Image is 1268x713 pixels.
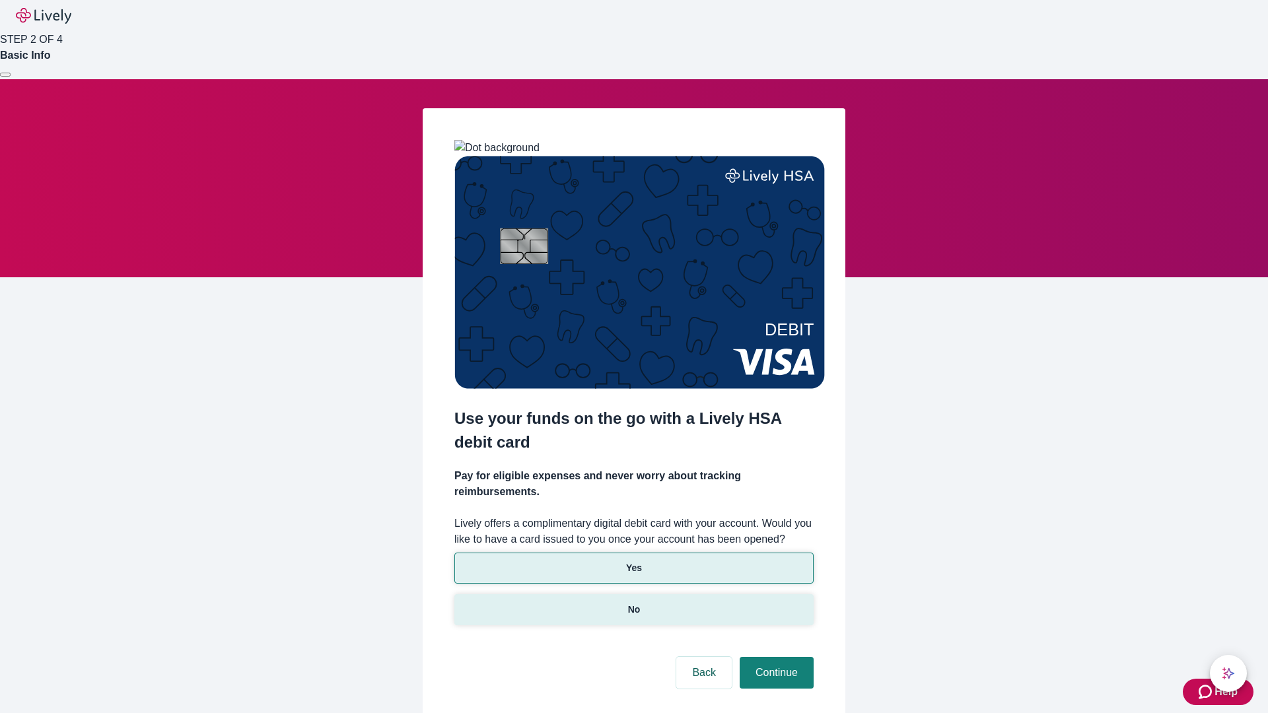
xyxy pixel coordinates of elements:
[454,594,814,625] button: No
[454,156,825,389] img: Debit card
[1199,684,1215,700] svg: Zendesk support icon
[454,407,814,454] h2: Use your funds on the go with a Lively HSA debit card
[1183,679,1253,705] button: Zendesk support iconHelp
[454,553,814,584] button: Yes
[454,516,814,547] label: Lively offers a complimentary digital debit card with your account. Would you like to have a card...
[454,140,540,156] img: Dot background
[16,8,71,24] img: Lively
[628,603,641,617] p: No
[740,657,814,689] button: Continue
[676,657,732,689] button: Back
[626,561,642,575] p: Yes
[1215,684,1238,700] span: Help
[454,468,814,500] h4: Pay for eligible expenses and never worry about tracking reimbursements.
[1222,667,1235,680] svg: Lively AI Assistant
[1210,655,1247,692] button: chat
